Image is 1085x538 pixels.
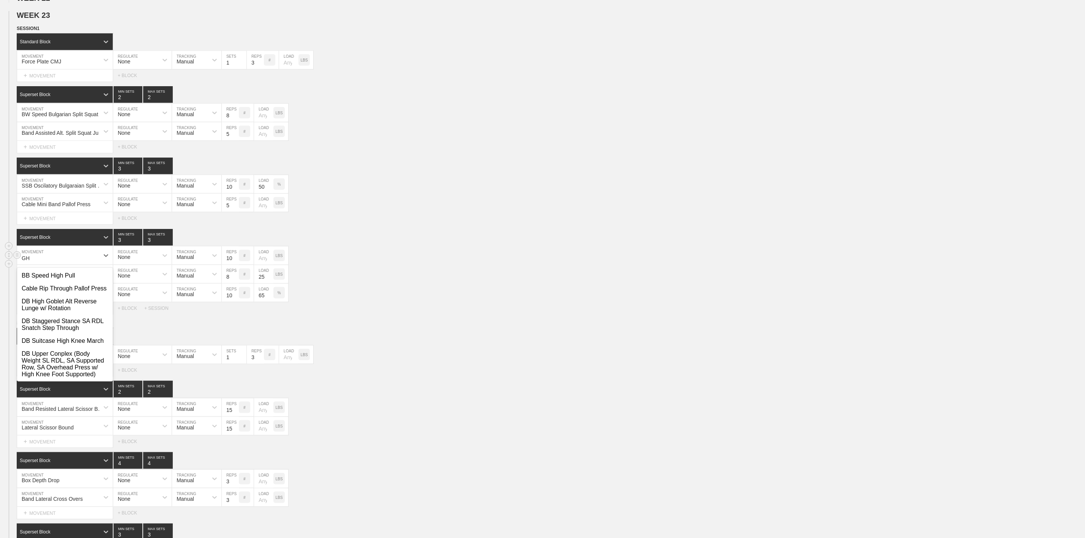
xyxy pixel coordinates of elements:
p: % [278,291,281,295]
p: # [243,405,246,410]
div: None [118,201,130,207]
div: BB Speed High Pull [17,269,113,282]
span: + [24,510,27,516]
div: None [118,183,130,189]
input: Any [279,51,298,69]
div: Lateral Scissor Bound [22,424,74,431]
p: LBS [276,254,283,258]
div: Manual [177,477,194,483]
div: Manual [177,254,194,260]
p: # [243,129,246,134]
input: Any [254,470,273,488]
div: Foam Roller High [PERSON_NAME] Roll Out [17,381,113,401]
p: LBS [276,111,283,115]
div: Manual [177,130,194,136]
p: # [243,111,246,115]
p: # [243,254,246,258]
div: + BLOCK [118,144,144,150]
div: Manual [177,424,194,431]
div: None [118,130,130,136]
div: + BLOCK [118,510,144,516]
div: Standard Block [20,39,51,44]
span: SESSION 2 [17,320,39,326]
input: Any [254,194,273,212]
input: None [143,86,173,103]
div: None [118,496,130,502]
div: Cable Mini Band Pallof Press [22,201,90,207]
span: + [24,438,27,445]
p: # [243,201,246,205]
div: DB Upper Conplex (Body Weight SL RDL, SA Supported Row, SA Overhead Press w/ High Knee Foot Suppo... [17,347,113,381]
div: Manual [177,353,194,359]
div: None [118,58,130,65]
input: None [143,381,173,398]
input: None [143,452,173,469]
div: Box Depth Drop [22,477,60,483]
p: # [243,424,246,428]
div: + SESSION [144,306,175,311]
span: + [24,215,27,221]
div: Manual [177,201,194,207]
span: + [24,144,27,150]
input: Any [254,284,273,302]
input: Any [254,417,273,435]
div: + BLOCK [118,439,144,444]
p: # [243,272,246,276]
span: SESSION 1 [17,26,39,31]
div: Superset Block [20,163,51,169]
div: MOVEMENT [17,302,113,315]
input: Any [254,398,273,417]
input: Any [254,104,273,122]
div: Force Plate CMJ [22,58,61,65]
span: WEEK 23 [17,11,50,19]
input: Any [254,246,273,265]
p: # [243,477,246,481]
div: Band Lateral Cross Overs [22,496,83,502]
div: MOVEMENT [17,69,113,82]
div: Cable Rip Through Pallof Press [17,282,113,295]
input: None [143,229,173,246]
div: MOVEMENT [17,212,113,225]
div: None [118,291,130,297]
p: LBS [301,353,308,357]
div: Manual [177,58,194,65]
p: # [243,495,246,500]
div: MOVEMENT [17,364,113,377]
input: Any [254,175,273,193]
div: Superset Block [20,458,51,463]
div: DB High Goblet Alt Reverse Lunge w/ Rotation [17,295,113,315]
div: MOVEMENT [17,141,113,153]
div: Superset Block [20,235,51,240]
p: # [268,353,271,357]
div: Manual [177,111,194,117]
div: None [118,477,130,483]
span: + [24,72,27,79]
div: None [118,254,130,260]
div: None [118,353,130,359]
input: Any [254,488,273,506]
div: DB Staggered Stance SA RDL Snatch Step Through [17,315,113,334]
div: Manual [177,496,194,502]
input: None [143,158,173,174]
div: Superset Block [20,529,51,535]
p: % [278,182,281,186]
p: LBS [276,477,283,481]
div: SSB Oscilatory Bulgaraian Split Squat [22,183,104,189]
div: Band Assisted Alt. Split Squat Jump [22,130,104,136]
p: # [268,58,271,62]
p: # [243,182,246,186]
div: Manual [177,273,194,279]
div: + BLOCK [118,73,144,78]
p: LBS [276,201,283,205]
div: MOVEMENT [17,435,113,448]
p: LBS [301,58,308,62]
div: None [118,406,130,412]
p: # [243,291,246,295]
div: + BLOCK [118,216,144,221]
div: None [118,424,130,431]
div: MOVEMENT [17,507,113,519]
div: BW Speed Bulgarian Split Squat [22,111,98,117]
div: Manual [177,406,194,412]
div: DB Suitcase High Knee March [17,334,113,347]
div: None [118,273,130,279]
